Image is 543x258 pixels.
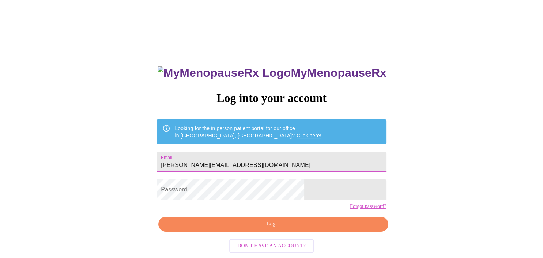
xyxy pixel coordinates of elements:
a: Don't have an account? [227,242,316,248]
h3: MyMenopauseRx [158,66,386,80]
button: Don't have an account? [229,239,314,253]
a: Click here! [297,133,321,139]
h3: Log into your account [157,91,386,105]
a: Forgot password? [350,204,386,209]
img: MyMenopauseRx Logo [158,66,291,80]
button: Login [158,217,388,232]
span: Don't have an account? [237,242,306,251]
span: Login [167,220,380,229]
div: Looking for the in person patient portal for our office in [GEOGRAPHIC_DATA], [GEOGRAPHIC_DATA]? [175,122,321,142]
